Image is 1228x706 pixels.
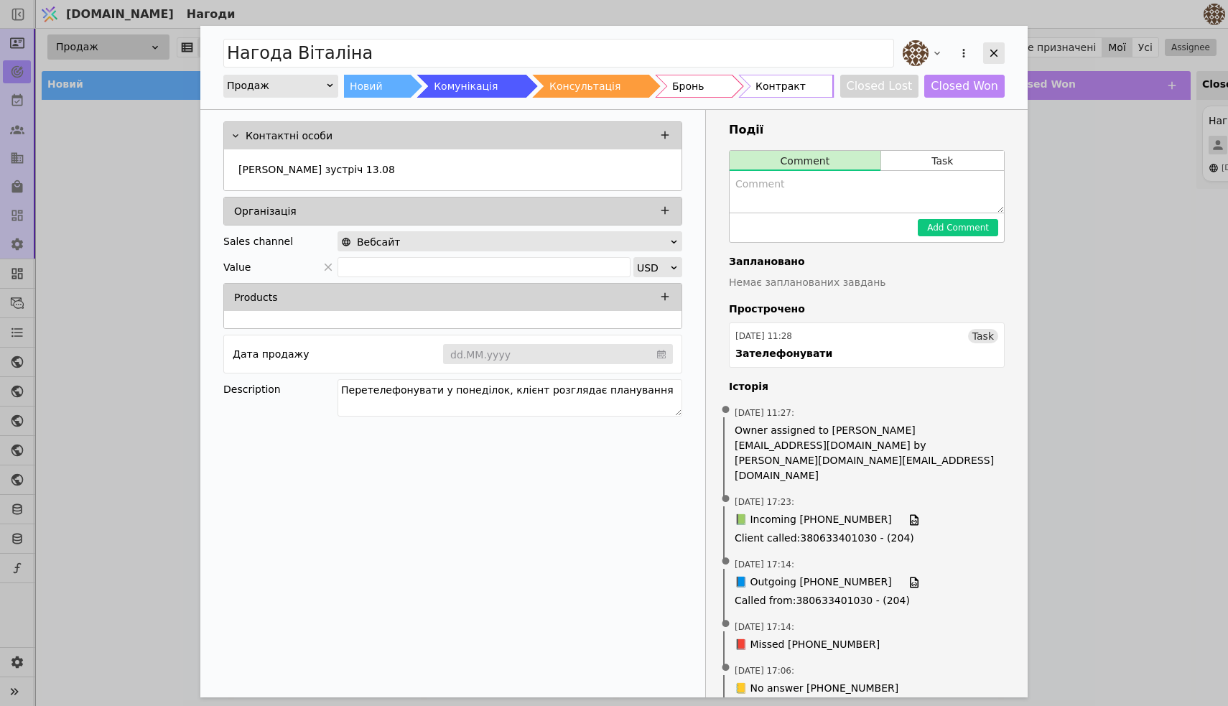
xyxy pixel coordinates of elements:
[233,344,309,364] div: Дата продажу
[735,407,794,419] span: [DATE] 11:27 :
[735,330,792,343] div: [DATE] 11:28
[549,75,620,98] div: Консультація
[755,75,806,98] div: Контракт
[730,151,880,171] button: Comment
[223,379,338,399] div: Description
[200,26,1028,697] div: Add Opportunity
[729,121,1005,139] h3: Події
[729,254,1005,269] h4: Заплановано
[246,129,332,144] p: Контактні особи
[719,650,733,687] span: •
[735,346,832,361] div: Зателефонувати
[223,231,293,251] div: Sales channel
[735,512,892,528] span: 📗 Incoming [PHONE_NUMBER]
[735,575,892,590] span: 📘 Outgoing [PHONE_NUMBER]
[729,302,1005,317] h4: Прострочено
[637,258,669,278] div: USD
[881,151,1004,171] button: Task
[903,40,929,66] img: an
[729,275,1005,290] p: Немає запланованих завдань
[357,232,400,252] span: Вебсайт
[735,637,880,652] span: 📕 Missed [PHONE_NUMBER]
[735,558,794,571] span: [DATE] 17:14 :
[719,481,733,518] span: •
[719,392,733,429] span: •
[338,379,682,417] textarea: Перетелефонувати у понеділок, клієнт розглядає планування
[719,544,733,580] span: •
[735,593,999,608] span: Called from : 380633401030 - (204)
[735,423,999,483] span: Owner assigned to [PERSON_NAME][EMAIL_ADDRESS][DOMAIN_NAME] by [PERSON_NAME][DOMAIN_NAME][EMAIL_A...
[735,664,794,677] span: [DATE] 17:06 :
[672,75,704,98] div: Бронь
[968,329,998,343] div: Task
[234,290,277,305] p: Products
[223,257,251,277] span: Value
[719,606,733,643] span: •
[234,204,297,219] p: Організація
[729,379,1005,394] h4: Історія
[735,681,898,696] span: 📒 No answer [PHONE_NUMBER]
[434,75,498,98] div: Комунікація
[657,347,666,361] svg: calendar
[227,75,325,96] div: Продаж
[840,75,919,98] button: Closed Lost
[341,237,351,247] img: online-store.svg
[735,531,999,546] span: Client called : 380633401030 - (204)
[735,621,794,633] span: [DATE] 17:14 :
[918,219,998,236] button: Add Comment
[735,496,794,508] span: [DATE] 17:23 :
[924,75,1005,98] button: Closed Won
[238,162,395,177] p: [PERSON_NAME] зустріч 13.08
[350,75,383,98] div: Новий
